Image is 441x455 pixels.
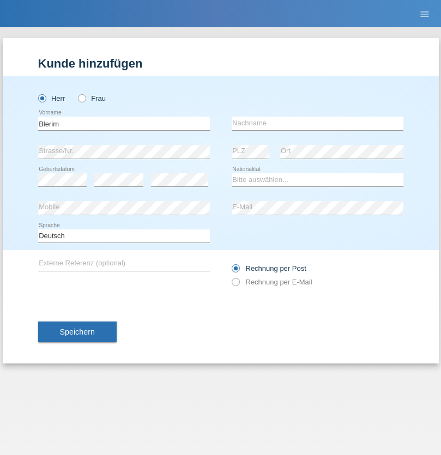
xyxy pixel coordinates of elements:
[38,321,117,342] button: Speichern
[60,327,95,336] span: Speichern
[78,94,106,102] label: Frau
[232,264,306,272] label: Rechnung per Post
[38,94,45,101] input: Herr
[414,10,436,17] a: menu
[38,57,403,70] h1: Kunde hinzufügen
[78,94,85,101] input: Frau
[232,278,312,286] label: Rechnung per E-Mail
[38,94,65,102] label: Herr
[419,9,430,20] i: menu
[232,264,239,278] input: Rechnung per Post
[232,278,239,292] input: Rechnung per E-Mail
